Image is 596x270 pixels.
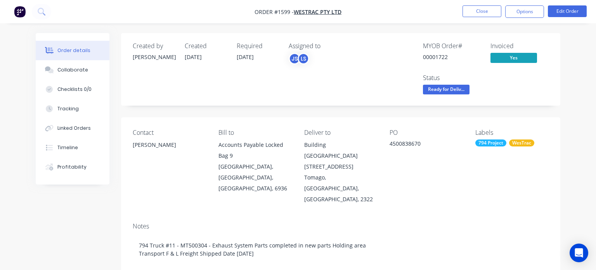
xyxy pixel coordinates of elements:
[36,99,109,118] button: Tracking
[298,53,309,64] div: LS
[36,138,109,157] button: Timeline
[133,129,206,136] div: Contact
[133,223,549,230] div: Notes
[505,5,544,18] button: Options
[185,42,227,50] div: Created
[304,129,378,136] div: Deliver to
[304,139,378,172] div: Building [GEOGRAPHIC_DATA][STREET_ADDRESS]
[548,5,587,17] button: Edit Order
[390,139,463,150] div: 4500838670
[133,139,206,164] div: [PERSON_NAME]
[237,53,254,61] span: [DATE]
[218,139,292,161] div: Accounts Payable Locked Bag 9
[423,74,481,82] div: Status
[294,8,341,16] a: WesTrac Pty Ltd
[57,86,92,93] div: Checklists 0/0
[57,47,90,54] div: Order details
[133,233,549,265] div: 794 Truck #11 - MT500304 - Exhaust System Parts completed in new parts Holding area Transport F &...
[133,139,206,150] div: [PERSON_NAME]
[289,42,366,50] div: Assigned to
[423,85,470,94] span: Ready for Deliv...
[57,144,78,151] div: Timeline
[57,66,88,73] div: Collaborate
[423,42,481,50] div: MYOB Order #
[57,105,79,112] div: Tracking
[218,161,292,194] div: [GEOGRAPHIC_DATA], [GEOGRAPHIC_DATA], [GEOGRAPHIC_DATA], 6936
[237,42,279,50] div: Required
[36,157,109,177] button: Profitability
[36,41,109,60] button: Order details
[255,8,294,16] span: Order #1599 -
[304,172,378,205] div: Tomago, [GEOGRAPHIC_DATA], [GEOGRAPHIC_DATA], 2322
[289,53,309,64] button: JSLS
[463,5,501,17] button: Close
[475,139,506,146] div: 794 Project
[57,125,91,132] div: Linked Orders
[423,53,481,61] div: 00001722
[304,139,378,205] div: Building [GEOGRAPHIC_DATA][STREET_ADDRESS]Tomago, [GEOGRAPHIC_DATA], [GEOGRAPHIC_DATA], 2322
[218,139,292,194] div: Accounts Payable Locked Bag 9[GEOGRAPHIC_DATA], [GEOGRAPHIC_DATA], [GEOGRAPHIC_DATA], 6936
[390,129,463,136] div: PO
[57,164,87,171] div: Profitability
[36,80,109,99] button: Checklists 0/0
[185,53,202,61] span: [DATE]
[490,42,549,50] div: Invoiced
[218,129,292,136] div: Bill to
[475,129,549,136] div: Labels
[490,53,537,63] span: Yes
[133,53,175,61] div: [PERSON_NAME]
[289,53,300,64] div: JS
[36,118,109,138] button: Linked Orders
[36,60,109,80] button: Collaborate
[509,139,534,146] div: WesTrac
[423,85,470,96] button: Ready for Deliv...
[14,6,26,17] img: Factory
[133,42,175,50] div: Created by
[570,244,588,262] div: Open Intercom Messenger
